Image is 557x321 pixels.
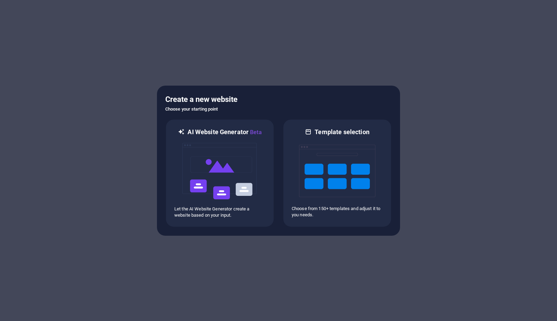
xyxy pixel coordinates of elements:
p: Choose from 150+ templates and adjust it to you needs. [292,206,383,218]
h5: Create a new website [165,94,392,105]
h6: AI Website Generator [188,128,261,137]
p: Let the AI Website Generator create a website based on your input. [174,206,265,218]
span: Beta [249,129,262,136]
img: ai [182,137,258,206]
h6: Choose your starting point [165,105,392,113]
h6: Template selection [315,128,369,136]
div: AI Website GeneratorBetaaiLet the AI Website Generator create a website based on your input. [165,119,274,227]
div: Template selectionChoose from 150+ templates and adjust it to you needs. [283,119,392,227]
